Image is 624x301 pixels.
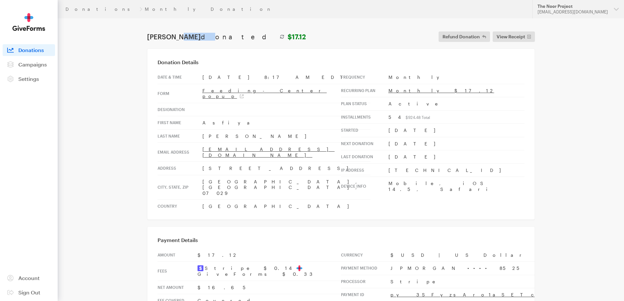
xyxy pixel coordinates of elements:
[198,265,203,271] img: stripe2-5d9aec7fb46365e6c7974577a8dae7ee9b23322d394d28ba5d52000e5e5e0903.svg
[388,97,524,111] td: Active
[388,150,524,164] td: [DATE]
[202,88,327,99] a: Feeding-Center popup
[158,71,202,84] th: Date & time
[202,162,370,175] td: [STREET_ADDRESS]
[341,124,388,137] th: Started
[202,200,370,213] td: [GEOGRAPHIC_DATA]
[147,33,306,41] h1: [PERSON_NAME]
[158,249,198,262] th: Amount
[282,131,347,136] td: Your gift receipt is attached
[158,59,524,66] h3: Donation Details
[341,97,388,111] th: Plan Status
[158,281,198,294] th: Net Amount
[202,146,335,158] a: [EMAIL_ADDRESS][DOMAIN_NAME]
[202,129,370,143] td: [PERSON_NAME]
[341,262,390,275] th: Payment Method
[158,129,202,143] th: Last Name
[388,124,524,137] td: [DATE]
[388,137,524,150] td: [DATE]
[390,262,619,275] td: JPMORGAN •••• 8525
[158,175,202,200] th: City, state, zip
[341,137,388,150] th: Next donation
[341,71,388,84] th: Frequency
[443,33,480,41] span: Refund Donation
[158,84,202,103] th: Form
[274,158,350,181] span: The Noor Project [STREET_ADDRESS] [GEOGRAPHIC_DATA][PERSON_NAME]
[18,275,40,281] span: Account
[202,71,370,84] td: [DATE] 8:17 AM EDT
[388,88,494,93] a: Monthly $17.12
[390,249,619,262] td: $USD | US Dollar
[538,9,609,15] div: [EMAIL_ADDRESS][DOMAIN_NAME]
[158,162,202,175] th: Address
[493,31,535,42] a: View Receipt
[3,44,55,56] a: Donations
[18,289,40,295] span: Sign Out
[158,116,202,130] th: First Name
[439,31,490,42] button: Refund Donation
[3,287,55,298] a: Sign Out
[66,7,137,12] a: Donations
[18,61,47,67] span: Campaigns
[341,110,388,124] th: Installments
[214,33,410,66] td: Your Generous Gift Benefits the Work of The Noor Project
[341,163,388,177] th: IP address
[158,200,202,213] th: Country
[390,292,619,297] a: py_3SFyzsAro1aSETcO1UyInMJx
[341,249,390,262] th: Currency
[18,47,44,53] span: Donations
[273,87,351,105] a: Make a New Donation
[388,110,524,124] td: 54
[497,33,525,41] span: View Receipt
[280,194,344,198] span: Manage My Recurring Donation
[296,265,302,271] img: favicon-aeed1a25926f1876c519c09abb28a859d2c37b09480cd79f99d23ee3a2171d47.svg
[201,33,276,41] span: donated
[198,262,341,281] td: Stripe $0.14 GiveForms $0.33
[158,103,202,116] th: Designation
[390,275,619,288] td: Stripe
[202,116,370,130] td: Asfiya
[388,71,524,84] td: Monthly
[388,177,524,196] td: Mobile, iOS 14.5, Safari
[158,143,202,162] th: Email address
[341,84,388,97] th: Recurring Plan
[3,272,55,284] a: Account
[18,76,39,82] span: Settings
[198,249,341,262] td: $17.12
[158,262,198,281] th: Fees
[406,115,430,120] sub: $924.48 Total
[288,33,306,41] strong: $17.12
[3,59,55,70] a: Campaigns
[198,281,341,294] td: $16.65
[538,4,609,9] div: The Noor Project
[232,66,393,73] td: Thank you for your generous gift of $17.12 to The Noor Project.
[295,177,329,181] a: [DOMAIN_NAME]
[12,13,45,31] img: GiveForms
[341,150,388,164] th: Last donation
[158,237,524,243] h3: Payment Details
[3,73,55,85] a: Settings
[341,177,388,196] th: Device info
[202,175,370,200] td: [GEOGRAPHIC_DATA], [GEOGRAPHIC_DATA], 07029
[341,275,390,288] th: Processor
[285,211,339,215] a: Powered byGiveForms
[388,163,524,177] td: [TECHNICAL_ID]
